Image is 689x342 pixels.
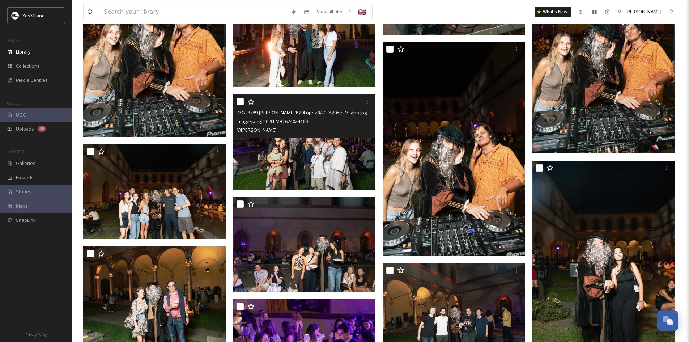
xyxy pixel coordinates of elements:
[7,149,24,154] span: WIDGETS
[614,5,665,19] a: [PERSON_NAME]
[16,63,40,69] span: Collections
[16,111,26,118] span: UGC
[233,197,375,292] img: IMG_8785-Joaquin%20Lopez%20-%20YesMilano.jpg
[237,127,277,133] span: © [PERSON_NAME]
[7,37,20,43] span: MEDIA
[16,77,48,84] span: Media Centres
[233,94,375,190] img: IMG_8789-Joaquin%20Lopez%20-%20YesMilano.jpg
[38,126,46,132] div: 50
[237,118,308,124] span: image/jpeg | 20.91 MB | 6240 x 4160
[26,330,47,338] a: Privacy Policy
[16,188,31,195] span: Stories
[83,246,226,342] img: IMG_8808-Joaquin%20Lopez%20-%20YesMilano.jpg
[16,48,30,55] span: Library
[12,12,19,19] img: Logo%20YesMilano%40150x.png
[16,126,34,132] span: Uploads
[83,144,226,239] img: IMG_8820-Joaquin%20Lopez%20-%20YesMilano.jpg
[16,203,28,210] span: Maps
[16,160,35,167] span: Galleries
[26,332,47,337] span: Privacy Policy
[657,310,678,331] button: Open Chat
[626,8,662,15] span: [PERSON_NAME]
[7,100,23,106] span: COLLECT
[383,42,525,256] img: IMG_8832-Joaquin%20Lopez%20-%20YesMilano.jpg
[535,7,571,17] a: What's New
[100,4,287,20] input: Search your library
[22,12,45,19] span: YesMilano
[16,174,34,181] span: Embeds
[16,217,36,224] span: SnapLink
[237,109,367,116] span: IMG_8789-[PERSON_NAME]%20Lopez%20-%20YesMilano.jpg
[356,5,369,18] div: 🇬🇧
[313,5,356,19] a: View all files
